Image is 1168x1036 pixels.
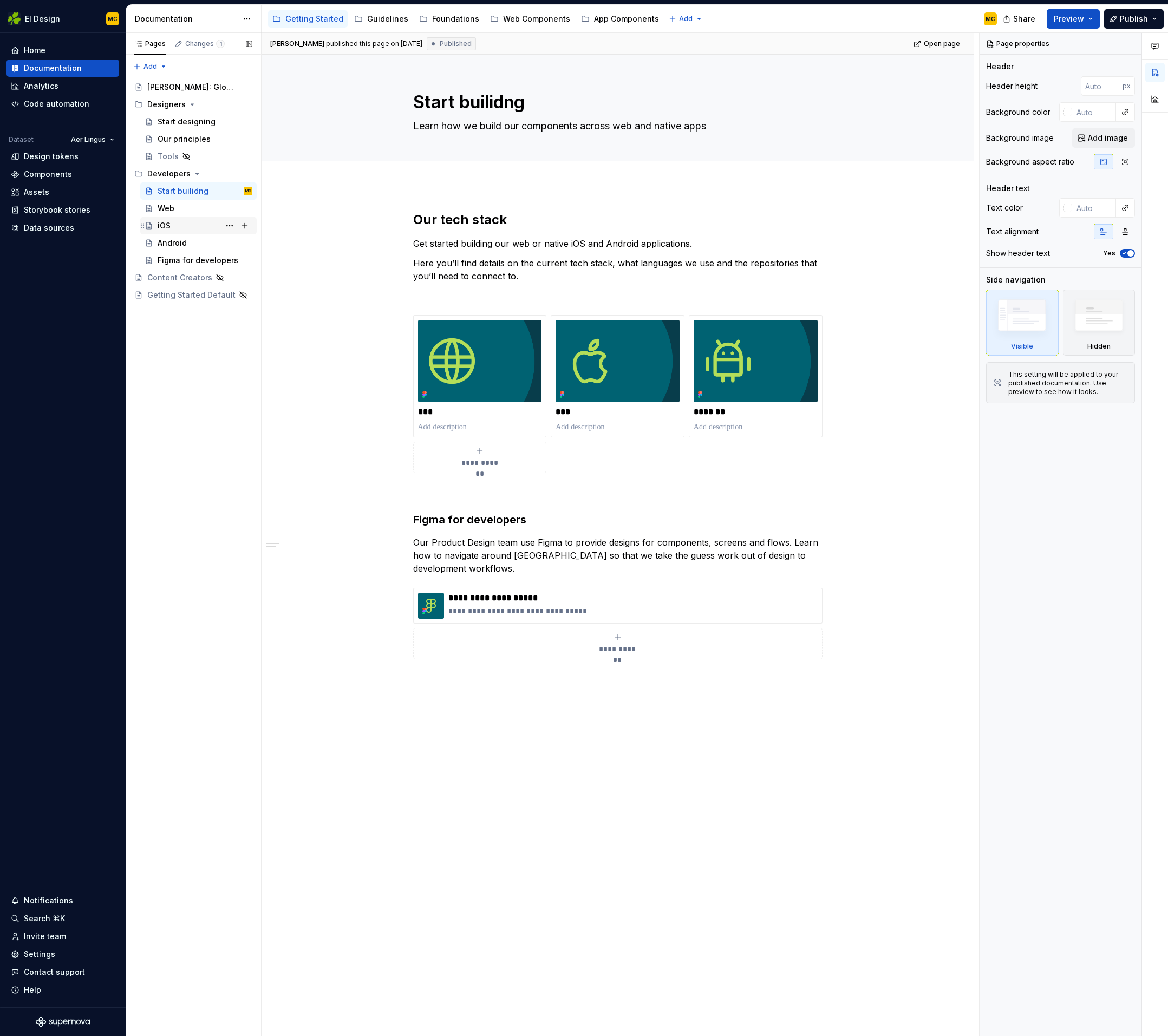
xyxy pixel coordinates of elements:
[24,222,74,233] div: Data sources
[986,107,1050,117] div: Background color
[130,59,171,74] button: Add
[216,40,225,48] span: 1
[285,14,343,24] div: Getting Started
[1123,82,1131,90] p: px
[134,40,166,48] div: Pages
[24,967,85,978] div: Contact support
[2,7,123,30] button: EI DesignMC
[147,168,191,179] div: Developers
[6,60,119,77] a: Documentation
[1072,128,1135,148] button: Add image
[140,234,257,252] a: Android
[130,165,257,182] div: Developers
[6,219,119,237] a: Data sources
[367,14,408,24] div: Guidelines
[24,205,90,215] div: Storybook stories
[140,252,257,269] a: Figma for developers
[140,148,257,165] a: Tools
[130,286,257,304] a: Getting Started Default
[36,1017,90,1027] svg: Supernova Logo
[6,77,119,95] a: Analytics
[6,183,119,201] a: Assets
[1088,133,1128,143] span: Add image
[1013,14,1035,24] span: Share
[158,134,211,145] div: Our principles
[24,187,49,198] div: Assets
[413,237,823,250] p: Get started building our web or native iOS and Android applications.
[413,536,823,575] p: Our Product Design team use Figma to provide designs for components, screens and flows. Learn how...
[1054,14,1084,24] span: Preview
[143,62,157,71] span: Add
[986,290,1059,356] div: Visible
[185,40,225,48] div: Changes
[6,201,119,219] a: Storybook stories
[6,946,119,963] a: Settings
[986,183,1030,194] div: Header text
[986,226,1039,237] div: Text alignment
[1103,249,1115,258] label: Yes
[130,269,257,286] a: Content Creators
[411,117,820,135] textarea: Learn how we build our components across web and native apps
[1008,370,1128,396] div: This setting will be applied to your published documentation. Use preview to see how it looks.
[910,36,965,51] a: Open page
[158,186,208,196] div: Start builidng
[140,200,257,217] a: Web
[24,985,41,995] div: Help
[418,593,444,619] img: cb1b6625-63bf-4f44-9b1c-71b62c104b53.png
[158,151,179,162] div: Tools
[24,169,72,180] div: Components
[326,40,422,48] div: published this page on [DATE]
[577,10,663,28] a: App Components
[158,220,171,231] div: iOS
[245,186,251,196] div: MC
[130,78,257,304] div: Page tree
[147,99,186,110] div: Designers
[413,257,823,283] p: Here you’ll find details on the current tech stack, what languages we use and the repositories th...
[1087,342,1111,351] div: Hidden
[418,320,542,402] img: 2bab027b-6885-4f8f-8e76-215873eb9edb.png
[270,40,324,48] span: [PERSON_NAME]
[1011,342,1033,351] div: Visible
[158,116,216,127] div: Start designing
[986,61,1014,72] div: Header
[665,11,706,27] button: Add
[1104,9,1164,29] button: Publish
[24,151,79,162] div: Design tokens
[415,10,484,28] a: Foundations
[6,892,119,909] button: Notifications
[503,14,570,24] div: Web Components
[158,238,187,248] div: Android
[986,133,1054,143] div: Background image
[140,217,257,234] a: iOS
[24,913,65,924] div: Search ⌘K
[1072,198,1116,218] input: Auto
[6,95,119,113] a: Code automation
[147,272,212,283] div: Content Creators
[350,10,413,28] a: Guidelines
[158,203,174,214] div: Web
[986,156,1074,167] div: Background aspect ratio
[24,949,55,960] div: Settings
[594,14,659,24] div: App Components
[413,211,823,228] h2: Our tech stack
[1072,102,1116,122] input: Auto
[1047,9,1100,29] button: Preview
[6,42,119,59] a: Home
[1120,14,1148,24] span: Publish
[135,14,237,24] div: Documentation
[24,931,66,942] div: Invite team
[986,248,1050,259] div: Show header text
[986,81,1038,91] div: Header height
[440,40,472,48] span: Published
[140,130,257,148] a: Our principles
[679,15,693,23] span: Add
[24,81,58,91] div: Analytics
[24,99,89,109] div: Code automation
[108,15,118,23] div: MC
[71,135,106,144] span: Aer Lingus
[140,113,257,130] a: Start designing
[158,255,238,266] div: Figma for developers
[997,9,1042,29] button: Share
[486,10,575,28] a: Web Components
